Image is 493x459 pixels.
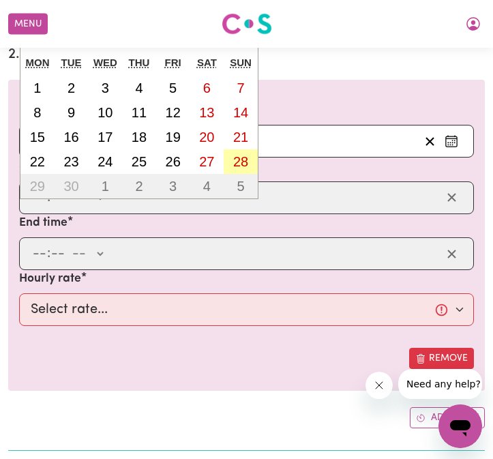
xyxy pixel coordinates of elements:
button: 3 October 2025 [156,174,190,198]
button: Remove this shift [409,348,474,369]
button: 29 September 2025 [20,174,55,198]
abbr: 1 September 2025 [33,80,41,95]
button: Menu [8,14,48,35]
abbr: 12 September 2025 [166,105,181,120]
span: : [47,190,50,205]
button: Enter the date of care work [440,131,462,151]
abbr: 6 September 2025 [203,80,211,95]
button: 24 September 2025 [88,149,122,174]
abbr: 16 September 2025 [63,130,78,145]
button: 25 September 2025 [122,149,156,174]
button: 2 October 2025 [122,174,156,198]
button: 19 September 2025 [156,125,190,149]
abbr: 1 October 2025 [102,179,109,194]
button: 2 September 2025 [55,76,89,100]
abbr: 22 September 2025 [30,154,45,169]
button: Clear date [419,131,440,151]
button: 6 September 2025 [190,76,224,100]
abbr: 20 September 2025 [199,130,214,145]
button: 13 September 2025 [190,100,224,125]
abbr: 26 September 2025 [166,154,181,169]
abbr: 2 September 2025 [68,80,75,95]
abbr: 11 September 2025 [132,105,147,120]
abbr: 28 September 2025 [233,154,248,169]
abbr: 2 October 2025 [135,179,143,194]
iframe: Message from company [398,369,482,399]
abbr: Wednesday [93,57,117,68]
button: 16 September 2025 [55,125,89,149]
button: 4 October 2025 [190,174,224,198]
abbr: Tuesday [61,57,82,68]
abbr: 10 September 2025 [98,105,113,120]
input: -- [32,243,47,264]
button: 4 September 2025 [122,76,156,100]
abbr: 9 September 2025 [68,105,75,120]
button: 18 September 2025 [122,125,156,149]
iframe: Close message [365,372,393,399]
button: 27 September 2025 [190,149,224,174]
iframe: Button to launch messaging window [438,404,482,448]
abbr: 8 September 2025 [33,105,41,120]
abbr: 18 September 2025 [132,130,147,145]
button: 8 September 2025 [20,100,55,125]
label: Start time [19,158,74,175]
button: 1 October 2025 [88,174,122,198]
abbr: 5 October 2025 [237,179,245,194]
button: 22 September 2025 [20,149,55,174]
abbr: 5 September 2025 [169,80,177,95]
span: : [47,246,50,261]
abbr: 25 September 2025 [132,154,147,169]
button: 11 September 2025 [122,100,156,125]
abbr: 4 October 2025 [203,179,211,194]
button: 5 October 2025 [224,174,258,198]
button: 12 September 2025 [156,100,190,125]
abbr: 14 September 2025 [233,105,248,120]
abbr: 3 September 2025 [102,80,109,95]
abbr: Thursday [129,57,150,68]
label: Date of care work [19,102,118,119]
abbr: 24 September 2025 [98,154,113,169]
abbr: 3 October 2025 [169,179,177,194]
abbr: Friday [165,57,181,68]
abbr: 23 September 2025 [63,154,78,169]
abbr: 15 September 2025 [30,130,45,145]
input: -- [50,243,65,264]
abbr: 30 September 2025 [63,179,78,194]
button: 10 September 2025 [88,100,122,125]
abbr: 21 September 2025 [233,130,248,145]
button: 15 September 2025 [20,125,55,149]
abbr: Monday [26,57,50,68]
h2: 2. Enter the details of your shift(s) [8,46,485,63]
abbr: Sunday [230,57,252,68]
abbr: Saturday [197,57,217,68]
button: 26 September 2025 [156,149,190,174]
abbr: 19 September 2025 [166,130,181,145]
img: Careseekers logo [222,12,272,36]
label: End time [19,214,68,232]
label: Hourly rate [19,270,81,288]
button: 17 September 2025 [88,125,122,149]
button: 28 September 2025 [224,149,258,174]
button: 30 September 2025 [55,174,89,198]
button: Add another shift [410,407,485,428]
button: 5 September 2025 [156,76,190,100]
abbr: 4 September 2025 [135,80,143,95]
button: 7 September 2025 [224,76,258,100]
a: Careseekers logo [222,8,272,40]
button: 1 September 2025 [20,76,55,100]
abbr: 17 September 2025 [98,130,113,145]
button: 14 September 2025 [224,100,258,125]
button: 23 September 2025 [55,149,89,174]
button: 3 September 2025 [88,76,122,100]
button: 20 September 2025 [190,125,224,149]
abbr: 7 September 2025 [237,80,245,95]
abbr: 27 September 2025 [199,154,214,169]
button: My Account [459,12,488,35]
abbr: 29 September 2025 [30,179,45,194]
button: 21 September 2025 [224,125,258,149]
abbr: 13 September 2025 [199,105,214,120]
button: 9 September 2025 [55,100,89,125]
